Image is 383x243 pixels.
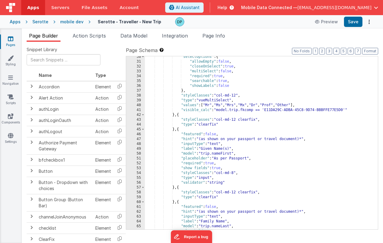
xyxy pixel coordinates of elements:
[10,19,21,25] div: Apps
[39,73,52,78] span: Name
[36,194,93,211] td: Button Group (Button Bar)
[36,103,93,115] td: authLogin
[73,33,106,39] span: Action Scripts
[36,166,93,177] td: Button
[319,48,325,54] button: 2
[126,161,145,166] div: 52
[126,98,145,103] div: 39
[27,47,57,53] span: Snippet Library
[218,5,227,11] span: Help
[362,48,378,54] button: Format
[333,48,339,54] button: 4
[126,176,145,180] div: 55
[126,185,145,190] div: 57
[93,103,113,115] td: Action
[93,222,113,234] td: Element
[126,132,145,137] div: 46
[93,115,113,126] td: Action
[126,209,145,214] div: 62
[126,103,145,108] div: 40
[126,156,145,161] div: 51
[27,5,39,11] span: Apps
[82,5,108,11] span: File Assets
[344,17,362,27] button: Save
[126,84,145,88] div: 36
[93,137,113,154] td: Element
[126,190,145,195] div: 58
[297,5,372,11] span: [EMAIL_ADDRESS][DOMAIN_NAME]
[60,19,83,25] div: mobile dev
[126,88,145,93] div: 37
[36,177,93,194] td: Button - Dropdown with choices
[126,69,145,74] div: 33
[241,5,297,11] span: Mobile Data Connected —
[126,142,145,146] div: 48
[36,154,93,166] td: bfcheckbox1
[29,33,58,39] span: Page Builder
[126,219,145,224] div: 64
[176,5,200,11] span: AI Assistant
[36,137,93,154] td: Authorize Payment Gateway
[126,79,145,84] div: 35
[162,33,188,39] span: Integration
[311,17,342,27] button: Preview
[341,48,346,54] button: 5
[355,48,361,54] button: 7
[126,113,145,117] div: 42
[202,33,225,39] span: Page Info
[36,126,93,137] td: authLogout
[126,200,145,205] div: 60
[126,166,145,171] div: 53
[126,205,145,209] div: 61
[126,214,145,219] div: 63
[126,127,145,132] div: 45
[126,229,145,234] div: 66
[126,64,145,69] div: 32
[126,151,145,156] div: 50
[126,146,145,151] div: 49
[36,115,93,126] td: authLoginOauth
[126,224,145,229] div: 65
[126,108,145,113] div: 41
[93,166,113,177] td: Element
[126,93,145,98] div: 38
[326,48,332,54] button: 3
[313,48,318,54] button: 1
[126,59,145,64] div: 31
[93,211,113,222] td: Action
[93,126,113,137] td: Action
[348,48,354,54] button: 6
[36,81,93,93] td: Accordion
[126,180,145,185] div: 56
[93,154,113,166] td: Element
[36,211,93,222] td: channelJoinAnonymous
[126,47,158,54] span: Page Schema
[93,177,113,194] td: Element
[36,92,93,103] td: Alert Action
[93,81,113,93] td: Element
[120,33,147,39] span: Data Model
[126,195,145,200] div: 59
[126,171,145,176] div: 54
[126,122,145,127] div: 44
[126,137,145,142] div: 47
[175,18,184,26] img: d6e3be1ce36d7fc35c552da2480304ca
[51,5,69,11] span: Servers
[93,92,113,103] td: Action
[32,19,48,25] div: Serotte
[165,2,204,13] button: AI Assistant
[171,230,212,243] iframe: Marker.io feedback button
[126,74,145,79] div: 34
[93,194,113,211] td: Element
[365,18,373,26] button: Options
[241,5,378,11] button: Mobile Data Connected — [EMAIL_ADDRESS][DOMAIN_NAME]
[98,19,161,24] h4: Serotte - Traveller - New Trip
[126,117,145,122] div: 43
[95,73,106,78] span: Type
[126,54,145,59] div: 30
[27,54,100,65] input: Search Snippets ...
[292,48,312,54] button: No Folds
[36,222,93,234] td: checklist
